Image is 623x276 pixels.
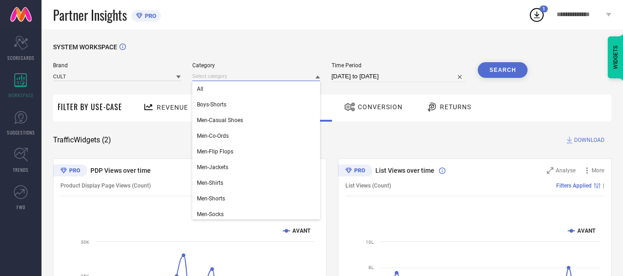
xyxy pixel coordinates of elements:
span: SYSTEM WORKSPACE [53,43,117,51]
span: Analyse [556,167,576,174]
span: Returns [440,103,471,111]
span: Category [192,62,320,69]
div: Men-Jackets [192,159,320,175]
span: More [592,167,604,174]
text: 8L [368,265,374,270]
text: AVANT [577,228,596,234]
span: Men-Socks [197,211,224,217]
div: Men-Shirts [192,175,320,191]
span: DOWNLOAD [574,135,605,145]
div: Men-Socks [192,206,320,222]
span: 1 [542,6,545,12]
span: Revenue [157,104,188,111]
div: Men-Shorts [192,191,320,206]
span: Traffic Widgets ( 2 ) [53,135,111,145]
span: List Views (Count) [345,182,391,189]
text: 30K [81,240,89,245]
div: Open download list [528,6,545,23]
span: Product Display Page Views (Count) [60,182,151,189]
div: All [192,81,320,97]
div: Men-Co-Ords [192,128,320,144]
div: Men-Casual Shoes [192,112,320,128]
div: Men-Flip Flops [192,144,320,159]
text: 10L [366,240,374,245]
span: Men-Casual Shoes [197,117,243,123]
input: Select time period [332,71,467,82]
span: SUGGESTIONS [7,129,35,136]
span: Partner Insights [53,6,127,24]
span: Brand [53,62,181,69]
span: List Views over time [375,167,434,174]
span: Filters Applied [556,182,592,189]
div: Boys-Shorts [192,97,320,112]
span: | [603,182,604,189]
span: FWD [17,204,25,211]
input: Select category [192,71,320,81]
span: Men-Co-Ords [197,133,229,139]
span: All [197,86,203,92]
text: AVANT [292,228,311,234]
span: Filter By Use-Case [58,101,122,112]
span: SCORECARDS [7,54,35,61]
span: Men-Shorts [197,195,225,202]
span: TRENDS [13,166,29,173]
span: Conversion [358,103,403,111]
div: Premium [338,164,372,178]
span: PRO [142,12,156,19]
button: Search [478,62,528,78]
span: Time Period [332,62,467,69]
span: Men-Jackets [197,164,228,170]
div: Premium [53,164,87,178]
span: WORKSPACE [8,92,34,99]
span: PDP Views over time [90,167,151,174]
span: Boys-Shorts [197,101,226,108]
span: Men-Flip Flops [197,148,233,155]
svg: Zoom [547,167,553,174]
span: Men-Shirts [197,180,223,186]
